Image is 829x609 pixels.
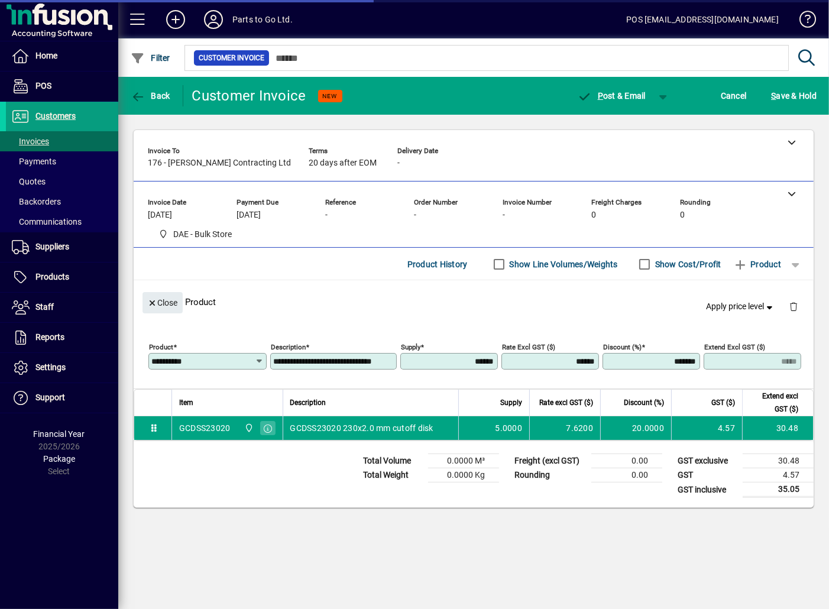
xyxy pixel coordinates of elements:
a: Invoices [6,131,118,151]
span: GCDSS23020 230x2.0 mm cutoff disk [290,422,433,434]
span: Products [35,272,69,281]
span: [DATE] [148,210,172,220]
span: Suppliers [35,242,69,251]
span: DAE - Bulk Store [174,228,232,241]
span: Supply [500,396,522,409]
a: Suppliers [6,232,118,262]
span: ost & Email [577,91,646,101]
td: 0.00 [591,468,662,482]
button: Cancel [718,85,750,106]
span: Cancel [721,86,747,105]
span: - [414,210,416,220]
button: Apply price level [702,296,780,318]
span: Discount (%) [624,396,664,409]
span: - [325,210,328,220]
label: Show Line Volumes/Weights [507,258,618,270]
button: Product [727,254,787,275]
span: Package [43,454,75,464]
button: Product History [403,254,472,275]
td: GST [672,468,743,482]
span: POS [35,81,51,90]
mat-label: Product [149,343,173,351]
a: POS [6,72,118,101]
td: Rounding [509,468,591,482]
mat-label: Description [271,343,306,351]
div: POS [EMAIL_ADDRESS][DOMAIN_NAME] [626,10,779,29]
button: Delete [779,292,808,320]
div: 7.6200 [537,422,593,434]
a: Reports [6,323,118,352]
mat-label: Discount (%) [603,343,642,351]
td: 35.05 [743,482,814,497]
span: DAE - Bulk Store [154,227,237,242]
td: GST exclusive [672,454,743,468]
span: 20 days after EOM [309,158,377,168]
span: 5.0000 [496,422,523,434]
span: DAE - Bulk Store [241,422,255,435]
button: Save & Hold [768,85,820,106]
span: Payments [12,157,56,166]
span: 0 [591,210,596,220]
button: Filter [128,47,173,69]
span: Back [131,91,170,101]
span: Description [290,396,326,409]
a: Payments [6,151,118,171]
span: Extend excl GST ($) [750,390,798,416]
span: P [598,91,603,101]
button: Add [157,9,195,30]
span: Product [733,255,781,274]
span: Product History [407,255,468,274]
span: - [503,210,505,220]
td: 30.48 [743,454,814,468]
span: Home [35,51,57,60]
span: Close [147,293,178,313]
div: Customer Invoice [192,86,306,105]
div: Product [134,280,814,323]
td: GST inclusive [672,482,743,497]
td: 20.0000 [600,416,671,440]
span: - [397,158,400,168]
td: 4.57 [743,468,814,482]
div: GCDSS23020 [179,422,231,434]
mat-label: Extend excl GST ($) [704,343,765,351]
span: GST ($) [711,396,735,409]
span: Invoices [12,137,49,146]
button: Post & Email [571,85,652,106]
span: Backorders [12,197,61,206]
span: Support [35,393,65,402]
a: Staff [6,293,118,322]
td: Total Volume [357,454,428,468]
span: Customers [35,111,76,121]
td: 0.0000 M³ [428,454,499,468]
span: S [771,91,776,101]
td: 0.0000 Kg [428,468,499,482]
mat-label: Rate excl GST ($) [502,343,555,351]
app-page-header-button: Back [118,85,183,106]
a: Quotes [6,171,118,192]
app-page-header-button: Delete [779,301,808,312]
td: 4.57 [671,416,742,440]
span: Rate excl GST ($) [539,396,593,409]
mat-label: Supply [401,343,420,351]
a: Support [6,383,118,413]
span: Apply price level [707,300,775,313]
td: 0.00 [591,454,662,468]
button: Close [143,292,183,313]
span: NEW [323,92,338,100]
td: Total Weight [357,468,428,482]
span: Customer Invoice [199,52,264,64]
td: 30.48 [742,416,813,440]
label: Show Cost/Profit [653,258,721,270]
button: Back [128,85,173,106]
span: Reports [35,332,64,342]
span: 0 [680,210,685,220]
span: Filter [131,53,170,63]
a: Backorders [6,192,118,212]
span: ave & Hold [771,86,817,105]
span: [DATE] [237,210,261,220]
a: Knowledge Base [791,2,814,41]
a: Communications [6,212,118,232]
span: Communications [12,217,82,226]
span: Item [179,396,193,409]
span: Settings [35,362,66,372]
